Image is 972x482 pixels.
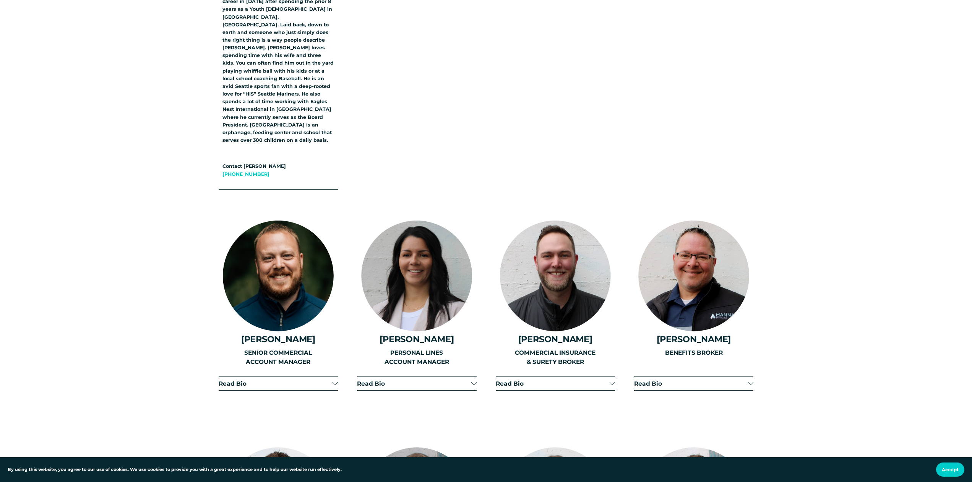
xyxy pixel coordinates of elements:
[496,380,610,387] span: Read Bio
[634,334,753,344] h4: [PERSON_NAME]
[357,334,476,344] h4: [PERSON_NAME]
[634,348,753,358] p: BENEFITS BROKER
[357,377,476,390] button: Read Bio
[222,171,269,177] a: [PHONE_NUMBER]
[8,466,342,473] p: By using this website, you agree to our use of cookies. We use cookies to provide you with a grea...
[219,377,338,390] button: Read Bio
[496,348,615,367] p: COMMERCIAL INSURANCE & SURETY BROKER
[219,380,333,387] span: Read Bio
[496,377,615,390] button: Read Bio
[942,467,959,472] span: Accept
[219,334,338,344] h4: [PERSON_NAME]
[634,377,753,390] button: Read Bio
[222,163,286,169] strong: Contact [PERSON_NAME]
[219,348,338,367] p: SENIOR COMMERCIAL ACCOUNT MANAGER
[634,380,748,387] span: Read Bio
[936,463,964,477] button: Accept
[496,334,615,344] h4: [PERSON_NAME]
[357,380,471,387] span: Read Bio
[357,348,476,367] p: PERSONAL LINES ACCOUNT MANAGER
